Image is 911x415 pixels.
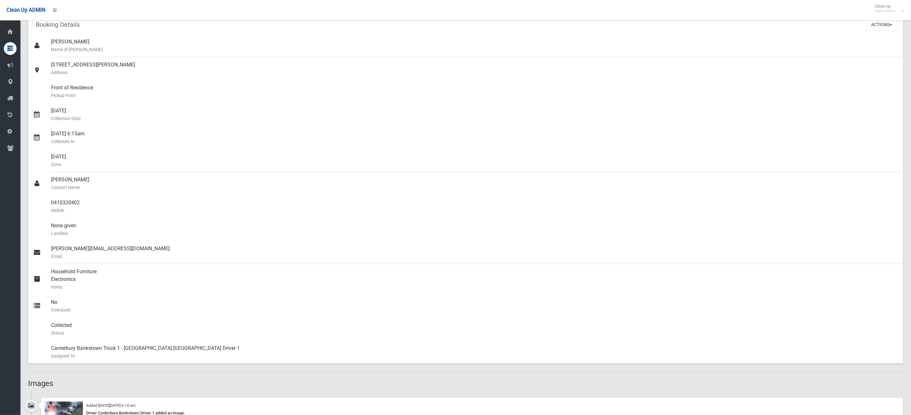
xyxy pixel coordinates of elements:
[51,172,898,195] div: [PERSON_NAME]
[51,195,898,218] div: 0410320402
[51,218,898,241] div: None given
[51,329,898,337] small: Status
[51,126,898,149] div: [DATE] 6:15am
[866,19,897,31] button: Actions
[51,80,898,103] div: Front of Residence
[51,34,898,57] div: [PERSON_NAME]
[51,295,898,318] div: No
[51,46,898,53] small: Name of [PERSON_NAME]
[51,341,898,364] div: Canterbury Bankstown Truck 1 - [GEOGRAPHIC_DATA] [GEOGRAPHIC_DATA] Driver 1
[51,230,898,237] small: Landline
[51,318,898,341] div: Collected
[51,69,898,76] small: Address
[28,19,87,31] header: Booking Details
[51,264,898,295] div: Household Furniture Electronics
[51,283,898,291] small: Items
[51,115,898,122] small: Collection Date
[86,403,136,408] small: Added [DATE][DATE] 6:10 am
[51,253,898,260] small: Email
[6,7,45,13] span: Clean Up ADMIN
[875,9,897,13] small: Super Admin
[51,138,898,145] small: Collected At
[51,306,898,314] small: Oversized
[51,92,898,99] small: Pickup Point
[51,207,898,214] small: Mobile
[51,184,898,191] small: Contact Name
[51,241,898,264] div: [PERSON_NAME][EMAIL_ADDRESS][DOMAIN_NAME]
[51,57,898,80] div: [STREET_ADDRESS][PERSON_NAME]
[51,161,898,168] small: Zone
[28,241,903,264] a: [PERSON_NAME][EMAIL_ADDRESS][DOMAIN_NAME]Email
[871,4,903,13] span: Clean Up
[51,352,898,360] small: Assigned To
[28,379,903,388] h2: Images
[51,149,898,172] div: [DATE]
[51,103,898,126] div: [DATE]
